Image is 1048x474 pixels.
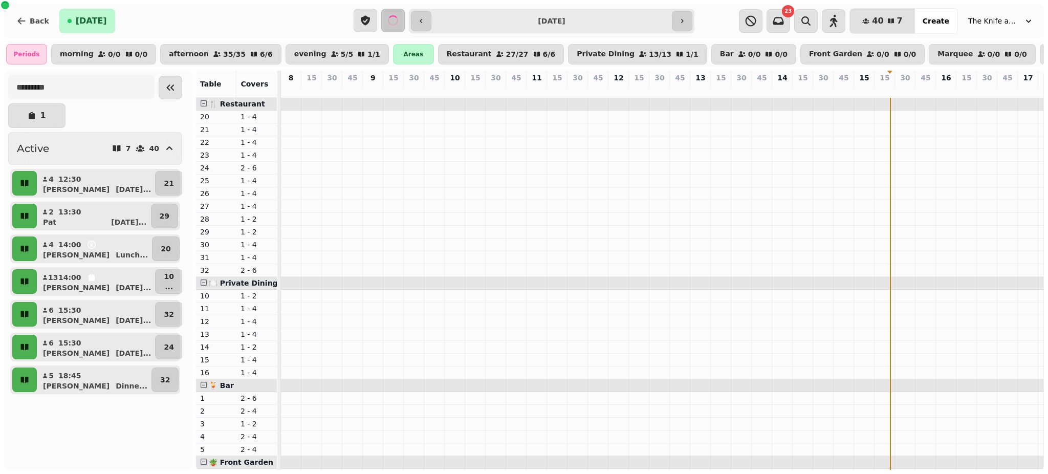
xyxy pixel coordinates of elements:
p: 0 [553,85,561,95]
button: morning0/00/0 [51,44,156,64]
p: 1 [40,112,46,120]
p: 0 [1024,85,1032,95]
p: Bar [720,50,734,58]
p: 29 [200,227,232,237]
p: 1 - 4 [241,176,273,186]
p: 45 [675,73,685,83]
p: 16 [200,368,232,378]
span: Create [923,17,949,25]
p: 21 [164,178,173,188]
p: [PERSON_NAME] [43,315,110,326]
p: 32 [200,265,232,275]
p: 45 [511,73,521,83]
span: 40 [872,17,883,25]
p: 27 / 27 [506,51,529,58]
button: Front Garden0/00/0 [800,44,925,64]
p: 13 [695,73,705,83]
p: 0 [594,85,602,95]
p: 8 [289,73,294,83]
span: 7 [897,17,903,25]
p: 0 [308,85,316,95]
h2: Active [17,141,49,156]
p: 2 - 4 [241,406,273,416]
p: 30 [654,73,664,83]
p: 45 [839,73,848,83]
p: 15 [634,73,644,83]
p: 6 [48,305,54,315]
p: 30 [900,73,910,83]
p: 1 - 4 [241,201,273,211]
button: Private Dining13/131/1 [568,44,707,64]
p: 0 [656,85,664,95]
p: 0 [492,85,500,95]
p: [DATE] ... [116,315,151,326]
p: 1 - 4 [241,124,273,135]
p: 2 - 6 [241,393,273,403]
p: 1 - 4 [241,150,273,160]
p: 1 - 4 [241,368,273,378]
p: 0 / 0 [1014,51,1027,58]
p: Pat [43,217,56,227]
p: 1 - 4 [241,252,273,263]
p: [PERSON_NAME] [43,250,110,260]
p: 13 / 13 [649,51,671,58]
p: 1 - 2 [241,342,273,352]
p: Private Dining [577,50,635,58]
button: 24 [155,335,182,359]
span: The Knife and [PERSON_NAME] [968,16,1019,26]
span: 🍽️ Private Dining [209,279,278,287]
p: 1 - 4 [241,112,273,122]
p: 14:00 [58,272,81,283]
button: 10... [155,269,182,294]
p: 9 [370,73,376,83]
p: 15 [962,73,971,83]
p: 29 [160,211,169,221]
button: 518:45[PERSON_NAME]Dinne... [39,368,149,392]
p: 0 / 0 [135,51,148,58]
p: 4 [200,432,232,442]
p: 0 [430,85,439,95]
p: 10 [450,73,460,83]
p: 0 [942,85,950,95]
p: 0 [983,85,991,95]
p: [DATE] ... [116,184,151,195]
p: 24 [164,342,173,352]
p: 1 - 4 [241,304,273,314]
p: morning [60,50,94,58]
p: 6 [48,338,54,348]
p: 14 [777,73,787,83]
p: 15 [880,73,889,83]
p: 30 [327,73,337,83]
p: 15:30 [58,338,81,348]
span: 🍴 Restaurant [209,100,265,108]
p: 45 [429,73,439,83]
button: Create [914,9,957,33]
p: Lunch ... [116,250,148,260]
p: Marquee [937,50,973,58]
p: 15 [859,73,869,83]
p: 30 [491,73,500,83]
p: 6 / 6 [543,51,556,58]
p: 13 [48,272,54,283]
p: 0 / 0 [775,51,788,58]
p: 30 [982,73,992,83]
button: Restaurant27/276/6 [438,44,564,64]
p: 24 [200,163,232,173]
p: 45 [347,73,357,83]
p: [PERSON_NAME] [43,381,110,391]
p: 1 / 1 [367,51,380,58]
p: 14 [200,342,232,352]
p: 0 [471,85,479,95]
button: afternoon35/356/6 [160,44,281,64]
p: 0 [574,85,582,95]
p: 30 [409,73,419,83]
p: 20 [200,112,232,122]
button: 414:00[PERSON_NAME]Lunch... [39,236,150,261]
button: 20 [152,236,179,261]
p: 6 / 6 [260,51,273,58]
button: 615:30[PERSON_NAME][DATE]... [39,302,153,327]
p: 15:30 [58,305,81,315]
p: 31 [200,252,232,263]
p: 11 [532,73,541,83]
p: 30 [573,73,582,83]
